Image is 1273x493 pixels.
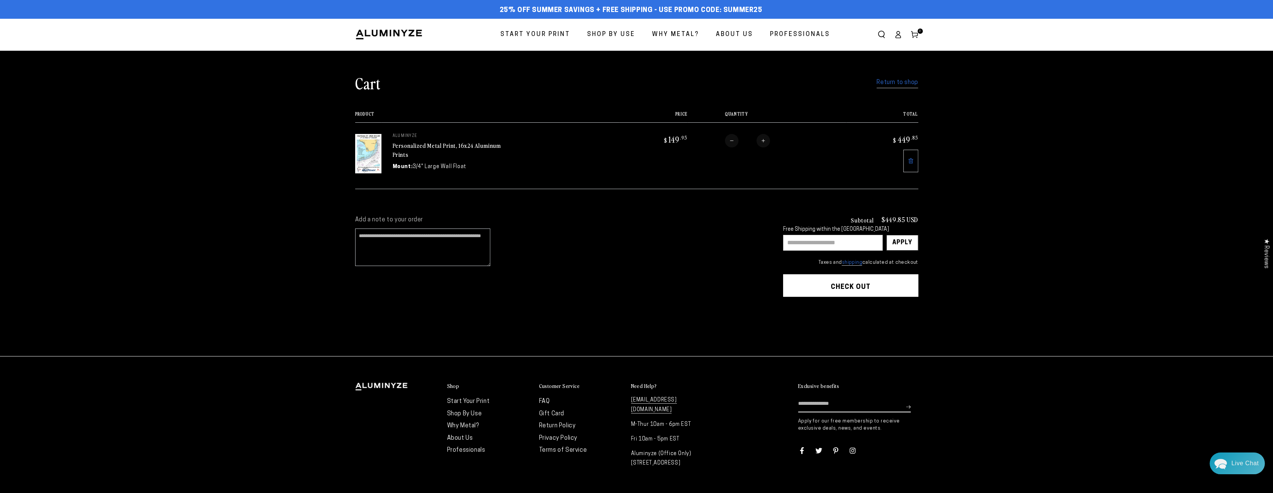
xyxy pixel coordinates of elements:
div: [DATE] [132,149,146,155]
summary: Shop [447,383,532,390]
th: Price [619,111,687,122]
span: Shop By Use [587,29,635,40]
a: About Us [447,435,473,441]
a: shipping [842,260,862,266]
div: [PERSON_NAME] [34,197,132,204]
div: Chat widget toggle [1210,452,1265,474]
h2: Customer Service [539,383,580,389]
span: Why Metal? [652,29,699,40]
button: Check out [783,274,918,297]
div: [PERSON_NAME] [34,173,132,180]
p: aluminyze [393,134,505,138]
a: Professionals [764,25,836,45]
p: What is the damage rate on prints larger than 40” in any direction. As I stated “Large Prints” [25,132,146,140]
iframe: PayPal-paypal [783,311,918,328]
img: Helga [54,11,74,31]
label: Add a note to your order [355,216,768,224]
a: Remove 16"x24" Rectangle White Glossy Aluminyzed Photo [903,150,918,172]
p: M-Thur 10am - 6pm EST [631,420,716,429]
summary: Exclusive benefits [798,383,918,390]
a: Start Your Print [495,25,576,45]
a: Start Your Print [447,398,490,404]
a: Leave A Message [49,226,110,238]
button: Subscribe [906,395,911,418]
dd: 3/4" Large Wall Float [413,163,466,171]
img: fba842a801236a3782a25bbf40121a09 [25,149,32,156]
div: Free Shipping within the [GEOGRAPHIC_DATA] [783,227,918,233]
span: $ [664,137,667,144]
th: Total [846,111,918,122]
span: $ [893,137,896,144]
a: About Us [710,25,759,45]
span: Professionals [770,29,830,40]
th: Quantity [687,111,846,122]
th: Product [355,111,619,122]
div: Click to open Judge.me floating reviews tab [1259,233,1273,274]
span: Away until [DATE] [56,37,104,43]
sup: .85 [911,134,918,141]
p: I sent a earlier just thought your order conmfirmation might help This is [PERSON_NAME] can you p... [25,108,146,115]
a: Professionals [447,447,485,453]
p: Fri 10am - 5pm EST [631,434,716,444]
h1: Cart [355,73,381,93]
small: Taxes and calculated at checkout [783,259,918,266]
img: 4e5d39ed371d63698556a7f38b21d284 [25,75,32,83]
span: 3 [919,29,921,34]
img: 4e5d39ed371d63698556a7f38b21d284 [25,124,32,132]
img: fba842a801236a3782a25bbf40121a09 [25,197,32,205]
img: fba842a801236a3782a25bbf40121a09 [25,173,32,180]
h2: Shop [447,383,459,389]
a: Privacy Policy [539,435,577,441]
img: 16"x24" Rectangle White Glossy Aluminyzed Photo [355,134,381,173]
a: Return to shop [877,77,918,88]
summary: Need Help? [631,383,716,390]
div: [PERSON_NAME] [34,149,132,156]
a: Gift Card [539,411,564,417]
p: Thank You [25,84,146,91]
h2: Exclusive benefits [798,383,839,389]
a: FAQ [539,398,550,404]
a: Terms of Service [539,447,587,453]
p: You're welcome, [PERSON_NAME] [25,157,146,164]
div: Recent Conversations [15,62,144,69]
img: 4e5d39ed371d63698556a7f38b21d284 [25,100,32,107]
a: Shop By Use [447,411,482,417]
h3: Subtotal [851,217,874,223]
p: Hi [PERSON_NAME], Thank you for contacting us. May I request for photo/s of the actual print so I... [25,206,146,213]
div: [DATE] [132,198,146,204]
summary: Search our site [873,26,890,43]
input: Quantity for Personalized Metal Print, 16x24 Aluminum Prints [738,134,756,147]
img: Aluminyze [355,29,423,40]
p: Apply for our free membership to receive exclusive deals, news, and events. [798,418,918,431]
dt: Mount: [393,163,413,171]
summary: Customer Service [539,383,624,390]
a: Return Policy [539,423,576,429]
a: Personalized Metal Print, 16x24 Aluminum Prints [393,141,501,159]
p: Hi [PERSON_NAME], Thank you for reaching out to [GEOGRAPHIC_DATA]. The shipping address for order... [25,181,146,188]
a: Why Metal? [646,25,705,45]
sup: .95 [680,134,687,141]
h2: Need Help? [631,383,657,389]
div: Aluminyze [34,124,132,131]
div: Aluminyze [34,100,132,107]
a: Why Metal? [447,423,479,429]
p: Aluminyze (Office Only) [STREET_ADDRESS] [631,449,716,468]
div: Apply [892,235,912,250]
div: [DATE] [132,77,146,82]
div: Contact Us Directly [1231,452,1259,474]
p: $449.85 USD [881,216,918,223]
span: 25% off Summer Savings + Free Shipping - Use Promo Code: SUMMER25 [500,6,762,15]
img: John [86,11,105,31]
div: [DATE] [132,174,146,179]
bdi: 449 [892,134,918,144]
div: Aluminyze [34,76,132,83]
a: [EMAIL_ADDRESS][DOMAIN_NAME] [631,397,677,413]
img: Marie J [70,11,90,31]
span: Start Your Print [500,29,570,40]
div: [DATE] [132,125,146,131]
div: [DATE] [132,101,146,106]
a: Shop By Use [582,25,641,45]
span: About Us [716,29,753,40]
bdi: 149 [663,134,687,144]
